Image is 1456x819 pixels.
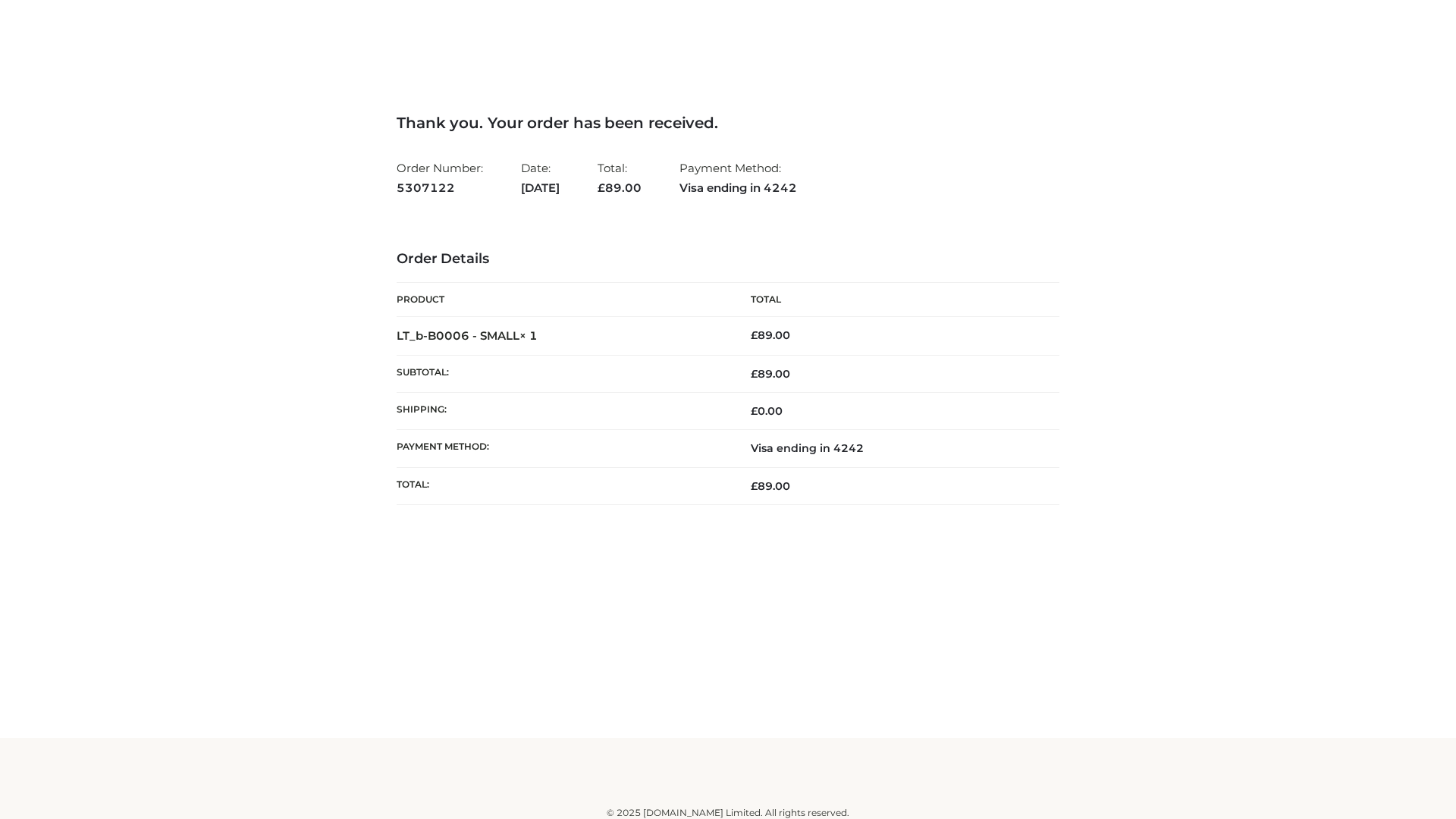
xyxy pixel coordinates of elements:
strong: 5307122 [397,178,483,198]
th: Total [728,283,1059,317]
li: Total: [598,155,642,201]
span: 89.00 [751,367,790,381]
bdi: 0.00 [751,404,783,418]
li: Date: [521,155,560,201]
li: Order Number: [397,155,483,201]
span: £ [751,328,758,342]
span: £ [751,404,758,418]
bdi: 89.00 [751,328,790,342]
span: 89.00 [598,180,642,195]
th: Shipping: [397,393,728,430]
h3: Order Details [397,251,1059,268]
li: Payment Method: [679,155,797,201]
th: Total: [397,467,728,504]
strong: LT_b-B0006 - SMALL [397,328,538,343]
span: £ [751,367,758,381]
strong: [DATE] [521,178,560,198]
h3: Thank you. Your order has been received. [397,114,1059,132]
th: Product [397,283,728,317]
td: Visa ending in 4242 [728,430,1059,467]
th: Payment method: [397,430,728,467]
strong: × 1 [519,328,538,343]
span: £ [751,479,758,493]
th: Subtotal: [397,355,728,392]
strong: Visa ending in 4242 [679,178,797,198]
span: £ [598,180,605,195]
span: 89.00 [751,479,790,493]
